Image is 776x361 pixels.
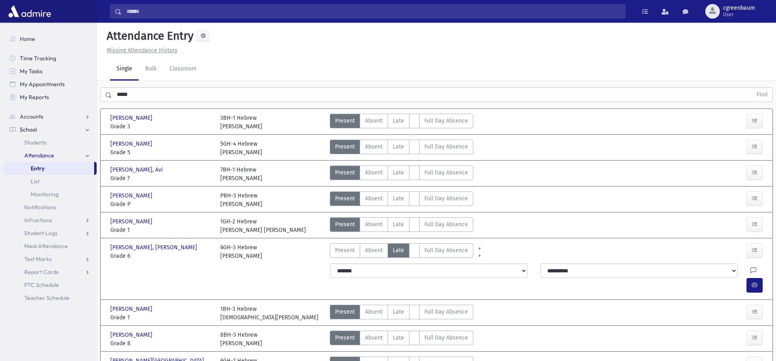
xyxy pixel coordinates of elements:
div: 1BH-3 Hebrew [DEMOGRAPHIC_DATA][PERSON_NAME] [220,305,318,322]
span: Present [335,220,355,229]
span: PTC Schedule [24,281,59,289]
span: Present [335,117,355,125]
span: Home [20,35,35,42]
u: Missing Attendance History [107,47,177,54]
span: My Appointments [20,81,65,88]
span: Grade 7 [110,174,212,183]
a: Report Cards [3,265,97,278]
span: Full Day Absence [424,194,468,203]
span: [PERSON_NAME] [110,331,154,339]
a: Students [3,136,97,149]
span: My Reports [20,93,49,101]
span: Absent [365,246,383,255]
span: Grade P [110,200,212,208]
span: Absent [365,194,383,203]
a: Accounts [3,110,97,123]
span: User [723,11,755,18]
span: Absent [365,168,383,177]
span: Present [335,308,355,316]
span: Notifications [24,204,56,211]
span: Infractions [24,217,52,224]
div: 3BH-1 Hebrew [PERSON_NAME] [220,114,262,131]
a: Missing Attendance History [103,47,177,54]
span: Late [393,246,404,255]
span: Full Day Absence [424,246,468,255]
span: [PERSON_NAME] [110,191,154,200]
a: Monitoring [3,188,97,201]
span: Monitoring [31,191,59,198]
span: Time Tracking [20,55,56,62]
span: Absent [365,308,383,316]
span: [PERSON_NAME], Avi [110,166,164,174]
span: Student Logs [24,229,57,237]
span: [PERSON_NAME] [110,217,154,226]
h5: Attendance Entry [103,29,194,43]
span: Full Day Absence [424,220,468,229]
span: Attendance [24,152,54,159]
span: Full Day Absence [424,168,468,177]
span: Late [393,220,404,229]
span: Late [393,142,404,151]
span: Present [335,168,355,177]
a: School [3,123,97,136]
span: Late [393,308,404,316]
div: 5GH-4 Hebrew [PERSON_NAME] [220,140,262,157]
span: Report Cards [24,268,59,276]
a: Classroom [163,58,203,81]
span: Full Day Absence [424,142,468,151]
span: Late [393,117,404,125]
a: Infractions [3,214,97,227]
a: Entry [3,162,94,175]
a: Single [110,58,139,81]
a: List [3,175,97,188]
span: Students [24,139,46,146]
div: AttTypes [330,166,473,183]
div: 7BH-1 Hebrew [PERSON_NAME] [220,166,262,183]
span: Grade 6 [110,252,212,260]
a: Attendance [3,149,97,162]
span: My Tasks [20,68,42,75]
a: Student Logs [3,227,97,240]
div: 1GH-2 Hebrew [PERSON_NAME] [PERSON_NAME] [220,217,306,234]
div: AttTypes [330,331,473,348]
a: Meal Attendance [3,240,97,253]
span: Absent [365,333,383,342]
span: [PERSON_NAME] [110,114,154,122]
span: Accounts [20,113,43,120]
a: PTC Schedule [3,278,97,291]
a: My Tasks [3,65,97,78]
span: [PERSON_NAME] [110,305,154,313]
div: PBH-3 Hebrew [PERSON_NAME] [220,191,262,208]
span: Grade 1 [110,226,212,234]
span: cgreenbaum [723,5,755,11]
span: List [31,178,40,185]
span: Present [335,194,355,203]
span: Present [335,246,355,255]
a: Notifications [3,201,97,214]
span: Full Day Absence [424,117,468,125]
span: Test Marks [24,255,52,263]
span: Full Day Absence [424,333,468,342]
div: AttTypes [330,217,473,234]
input: Search [122,4,625,19]
span: Grade 8 [110,339,212,348]
button: Find [752,88,772,102]
span: School [20,126,37,133]
a: My Appointments [3,78,97,91]
span: Full Day Absence [424,308,468,316]
a: Teacher Schedule [3,291,97,304]
span: Teacher Schedule [24,294,70,302]
span: Late [393,333,404,342]
div: AttTypes [330,140,473,157]
span: Grade 3 [110,122,212,131]
img: AdmirePro [6,3,53,19]
span: [PERSON_NAME] [110,140,154,148]
a: My Reports [3,91,97,104]
div: AttTypes [330,114,473,131]
span: Grade 1 [110,313,212,322]
a: Time Tracking [3,52,97,65]
span: Absent [365,117,383,125]
span: Present [335,333,355,342]
a: Bulk [139,58,163,81]
span: Entry [31,165,44,172]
